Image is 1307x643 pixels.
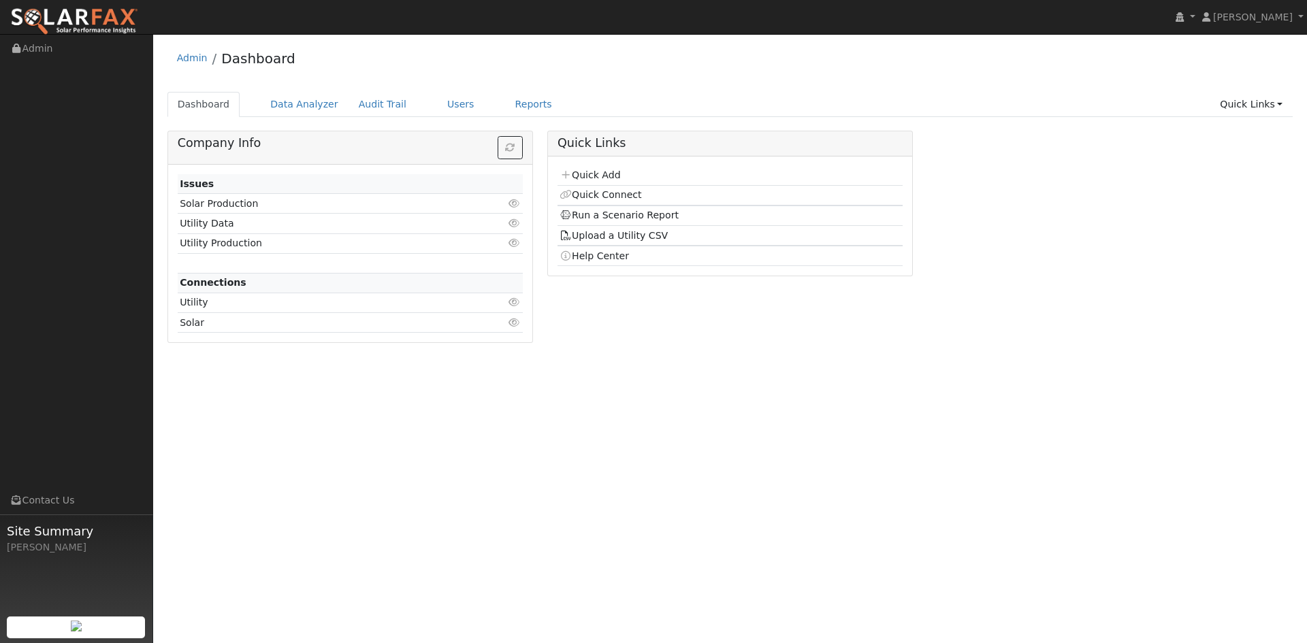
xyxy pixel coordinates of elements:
[509,238,521,248] i: Click to view
[221,50,295,67] a: Dashboard
[178,293,467,312] td: Utility
[178,214,467,233] td: Utility Data
[71,621,82,631] img: retrieve
[509,318,521,327] i: Click to view
[509,297,521,307] i: Click to view
[7,522,146,540] span: Site Summary
[178,194,467,214] td: Solar Production
[1210,92,1293,117] a: Quick Links
[505,92,562,117] a: Reports
[560,169,620,180] a: Quick Add
[509,199,521,208] i: Click to view
[509,218,521,228] i: Click to view
[560,250,629,261] a: Help Center
[180,178,214,189] strong: Issues
[560,210,679,220] a: Run a Scenario Report
[167,92,240,117] a: Dashboard
[178,233,467,253] td: Utility Production
[178,313,467,333] td: Solar
[560,189,641,200] a: Quick Connect
[177,52,208,63] a: Admin
[180,277,246,288] strong: Connections
[437,92,485,117] a: Users
[349,92,417,117] a: Audit Trail
[7,540,146,555] div: [PERSON_NAME]
[558,136,903,150] h5: Quick Links
[178,136,523,150] h5: Company Info
[10,7,138,36] img: SolarFax
[560,230,668,241] a: Upload a Utility CSV
[1213,12,1293,22] span: [PERSON_NAME]
[260,92,349,117] a: Data Analyzer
